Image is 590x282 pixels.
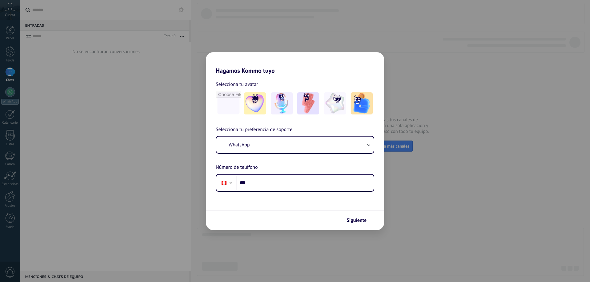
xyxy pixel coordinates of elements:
img: -3.jpeg [297,92,319,114]
button: WhatsApp [216,137,374,153]
h2: Hagamos Kommo tuyo [206,52,384,74]
span: WhatsApp [229,142,250,148]
img: -4.jpeg [324,92,346,114]
img: -1.jpeg [244,92,266,114]
img: -2.jpeg [271,92,293,114]
span: Selecciona tu avatar [216,80,258,88]
span: Selecciona tu preferencia de soporte [216,126,293,134]
span: Número de teléfono [216,164,258,172]
span: Siguiente [347,218,367,222]
button: Siguiente [344,215,375,226]
div: Peru: + 51 [218,176,230,189]
img: -5.jpeg [351,92,373,114]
